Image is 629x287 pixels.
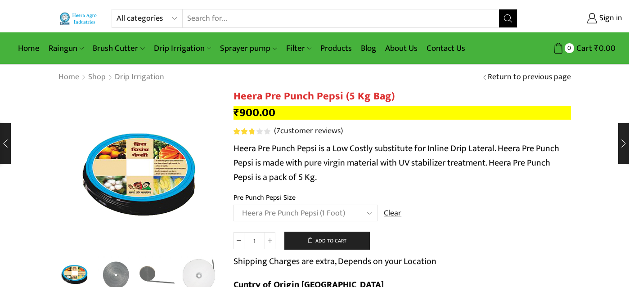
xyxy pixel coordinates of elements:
[316,38,356,59] a: Products
[234,103,275,122] bdi: 900.00
[234,90,571,103] h1: Heera Pre Punch Pepsi (5 Kg Bag)
[234,128,270,135] div: Rated 2.86 out of 5
[183,9,499,27] input: Search for...
[149,38,216,59] a: Drip Irrigation
[574,42,592,54] span: Cart
[284,232,370,250] button: Add to cart
[114,72,165,83] a: Drip Irrigation
[44,38,88,59] a: Raingun
[234,141,571,184] p: Heera Pre Punch Pepsi is a Low Costly substitute for Inline Drip Lateral. Heera Pre Punch Pepsi i...
[13,38,44,59] a: Home
[58,72,80,83] a: Home
[384,208,401,220] a: Clear options
[274,126,343,137] a: (7customer reviews)
[531,10,622,27] a: Sign in
[565,43,574,53] span: 0
[234,128,254,135] span: Rated out of 5 based on customer ratings
[216,38,281,59] a: Sprayer pump
[381,38,422,59] a: About Us
[422,38,470,59] a: Contact Us
[88,72,106,83] a: Shop
[244,232,265,249] input: Product quantity
[58,90,220,252] div: 1 / 5
[526,40,616,57] a: 0 Cart ₹0.00
[234,193,296,203] label: Pre Punch Pepsi Size
[58,72,165,83] nav: Breadcrumb
[234,254,436,269] p: Shipping Charges are extra, Depends on your Location
[276,124,280,138] span: 7
[88,38,149,59] a: Brush Cutter
[594,41,599,55] span: ₹
[356,38,381,59] a: Blog
[282,38,316,59] a: Filter
[234,103,239,122] span: ₹
[594,41,616,55] bdi: 0.00
[597,13,622,24] span: Sign in
[234,128,272,135] span: 7
[499,9,517,27] button: Search button
[488,72,571,83] a: Return to previous page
